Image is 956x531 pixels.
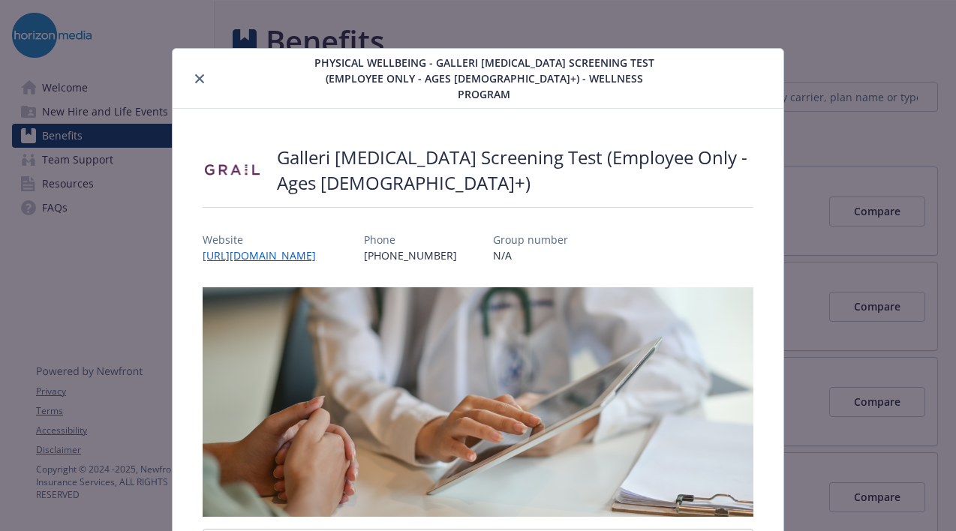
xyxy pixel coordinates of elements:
[364,247,457,263] p: [PHONE_NUMBER]
[203,287,753,517] img: banner
[493,247,568,263] p: N/A
[203,232,328,247] p: Website
[277,145,753,195] h2: Galleri [MEDICAL_DATA] Screening Test (Employee Only - Ages [DEMOGRAPHIC_DATA]+)
[203,248,328,262] a: [URL][DOMAIN_NAME]
[493,232,568,247] p: Group number
[191,70,209,88] button: close
[203,148,261,193] img: Grail, LLC
[305,55,663,102] span: Physical Wellbeing - Galleri [MEDICAL_DATA] Screening Test (Employee Only - Ages [DEMOGRAPHIC_DAT...
[364,232,457,247] p: Phone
